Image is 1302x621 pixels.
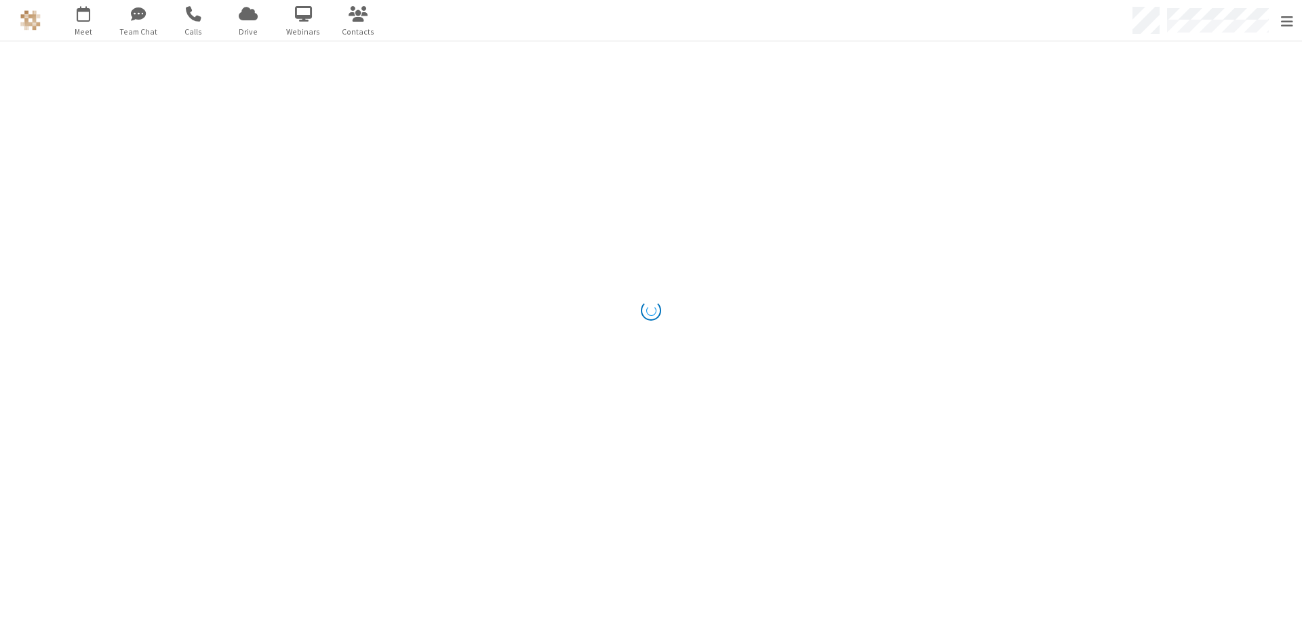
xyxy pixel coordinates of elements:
span: Drive [223,26,274,38]
span: Webinars [278,26,329,38]
span: Team Chat [113,26,164,38]
span: Calls [168,26,219,38]
span: Meet [58,26,109,38]
span: Contacts [333,26,384,38]
img: QA Selenium DO NOT DELETE OR CHANGE [20,10,41,31]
